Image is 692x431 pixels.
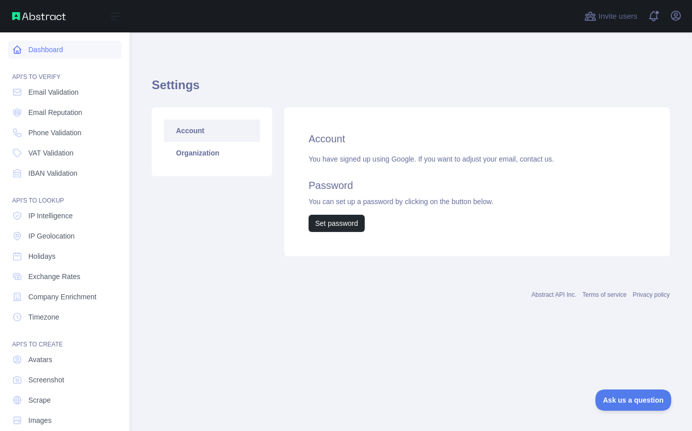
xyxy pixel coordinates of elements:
[309,154,645,232] div: You have signed up using Google. If you want to adjust your email, You can set up a password by c...
[8,247,121,265] a: Holidays
[8,308,121,326] a: Timezone
[12,12,66,20] img: Abstract API
[582,291,626,298] a: Terms of service
[8,288,121,306] a: Company Enrichment
[8,61,121,81] div: API'S TO VERIFY
[8,328,121,348] div: API'S TO CREATE
[164,142,260,164] a: Organization
[520,155,554,163] a: contact us.
[8,267,121,286] a: Exchange Rates
[28,395,51,405] span: Scrape
[28,415,52,425] span: Images
[309,215,365,232] button: Set password
[8,124,121,142] a: Phone Validation
[28,375,64,385] span: Screenshot
[582,8,639,24] button: Invite users
[8,83,121,101] a: Email Validation
[28,251,56,261] span: Holidays
[28,211,73,221] span: IP Intelligence
[8,144,121,162] a: VAT Validation
[28,107,82,117] span: Email Reputation
[28,292,97,302] span: Company Enrichment
[28,312,59,322] span: Timezone
[595,389,672,411] iframe: Toggle Customer Support
[8,41,121,59] a: Dashboard
[598,11,637,22] span: Invite users
[8,207,121,225] a: IP Intelligence
[8,184,121,205] div: API'S TO LOOKUP
[8,391,121,409] a: Scrape
[532,291,577,298] a: Abstract API Inc.
[28,231,75,241] span: IP Geolocation
[8,371,121,389] a: Screenshot
[8,350,121,369] a: Avatars
[28,168,77,178] span: IBAN Validation
[8,411,121,429] a: Images
[28,148,73,158] span: VAT Validation
[309,178,645,192] h2: Password
[28,87,78,97] span: Email Validation
[28,128,81,138] span: Phone Validation
[8,164,121,182] a: IBAN Validation
[309,132,645,146] h2: Account
[28,271,80,282] span: Exchange Rates
[152,77,670,101] h1: Settings
[28,355,52,365] span: Avatars
[8,227,121,245] a: IP Geolocation
[164,120,260,142] a: Account
[633,291,670,298] a: Privacy policy
[8,103,121,122] a: Email Reputation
